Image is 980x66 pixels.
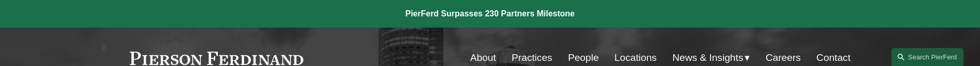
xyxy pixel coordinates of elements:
[891,48,964,66] a: Search this site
